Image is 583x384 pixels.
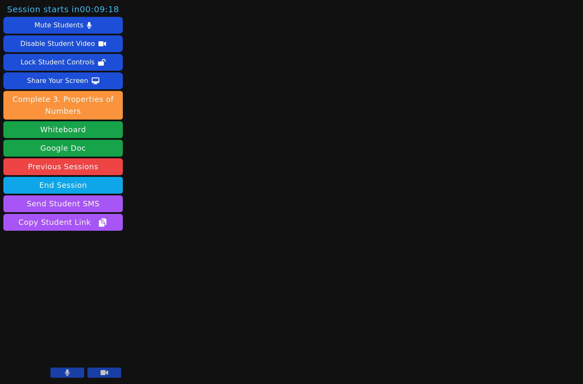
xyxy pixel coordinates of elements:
button: Disable Student Video [3,35,123,52]
button: Send Student SMS [3,195,123,212]
div: Disable Student Video [20,37,95,51]
button: Whiteboard [3,121,123,138]
div: Lock Student Controls [21,56,95,69]
button: Complete 3. Properties of Numbers [3,91,123,120]
a: Previous Sessions [3,158,123,175]
time: 00:09:18 [79,4,119,14]
span: Copy Student Link [19,216,108,228]
button: Lock Student Controls [3,54,123,71]
div: Share Your Screen [27,74,88,88]
button: Copy Student Link [3,214,123,231]
div: Mute Students [34,19,83,32]
button: Mute Students [3,17,123,34]
button: End Session [3,177,123,194]
a: Google Doc [3,140,123,157]
span: Session starts in [7,3,119,15]
button: Share Your Screen [3,72,123,89]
